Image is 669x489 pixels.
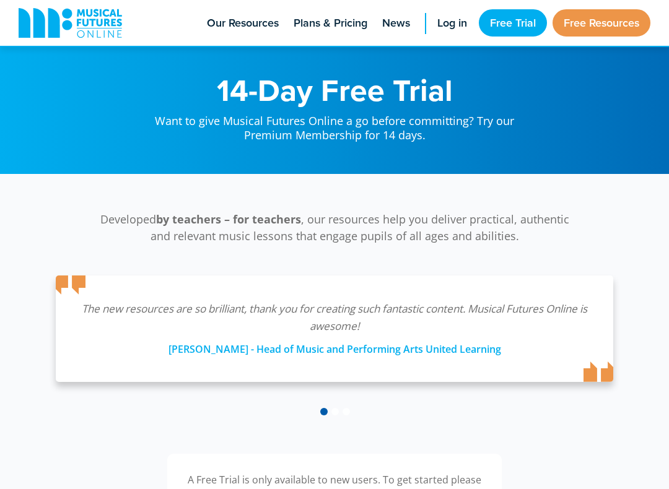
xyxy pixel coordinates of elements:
[382,15,410,32] span: News
[142,105,527,143] p: Want to give Musical Futures Online a go before committing? Try our Premium Membership for 14 days.
[294,15,367,32] span: Plans & Pricing
[437,15,467,32] span: Log in
[553,9,650,37] a: Free Resources
[81,335,588,357] div: [PERSON_NAME] - Head of Music and Performing Arts United Learning
[93,211,576,244] p: Developed , our resources help you deliver practical, authentic and relevant music lessons that e...
[207,15,279,32] span: Our Resources
[142,74,527,105] h1: 14-Day Free Trial
[479,9,547,37] a: Free Trial
[81,300,588,335] p: The new resources are so brilliant, thank you for creating such fantastic content. Musical Future...
[156,212,301,227] strong: by teachers – for teachers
